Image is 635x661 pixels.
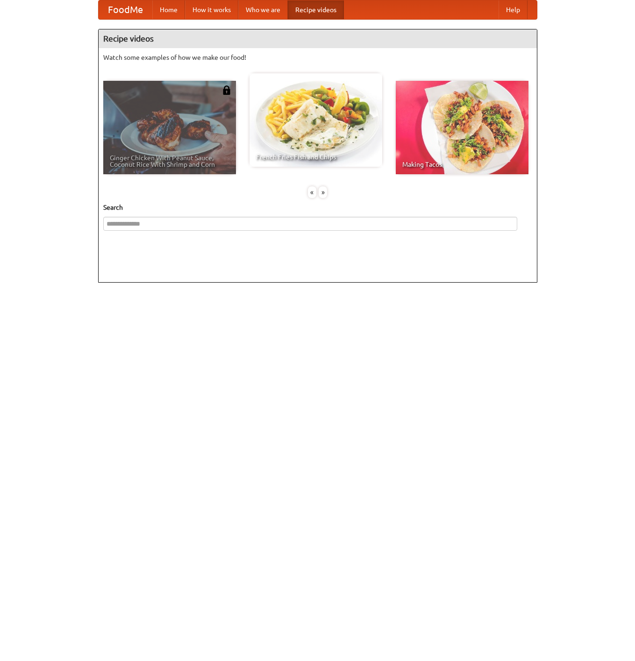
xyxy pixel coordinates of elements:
[222,85,231,95] img: 483408.png
[288,0,344,19] a: Recipe videos
[308,186,316,198] div: «
[103,203,532,212] h5: Search
[152,0,185,19] a: Home
[402,161,522,168] span: Making Tacos
[238,0,288,19] a: Who we are
[499,0,528,19] a: Help
[319,186,327,198] div: »
[185,0,238,19] a: How it works
[99,29,537,48] h4: Recipe videos
[99,0,152,19] a: FoodMe
[103,53,532,62] p: Watch some examples of how we make our food!
[250,73,382,167] a: French Fries Fish and Chips
[256,154,376,160] span: French Fries Fish and Chips
[396,81,528,174] a: Making Tacos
